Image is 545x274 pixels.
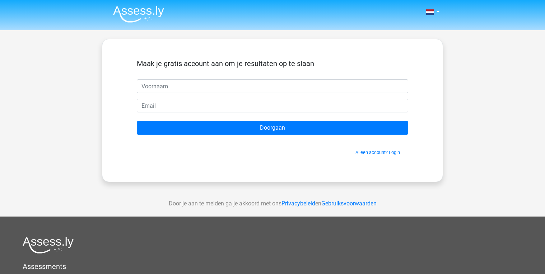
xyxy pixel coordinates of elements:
[113,6,164,23] img: Assessly
[137,99,408,112] input: Email
[23,262,522,271] h5: Assessments
[137,121,408,135] input: Doorgaan
[321,200,377,207] a: Gebruiksvoorwaarden
[281,200,315,207] a: Privacybeleid
[137,59,408,68] h5: Maak je gratis account aan om je resultaten op te slaan
[355,150,400,155] a: Al een account? Login
[23,237,74,254] img: Assessly logo
[137,79,408,93] input: Voornaam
